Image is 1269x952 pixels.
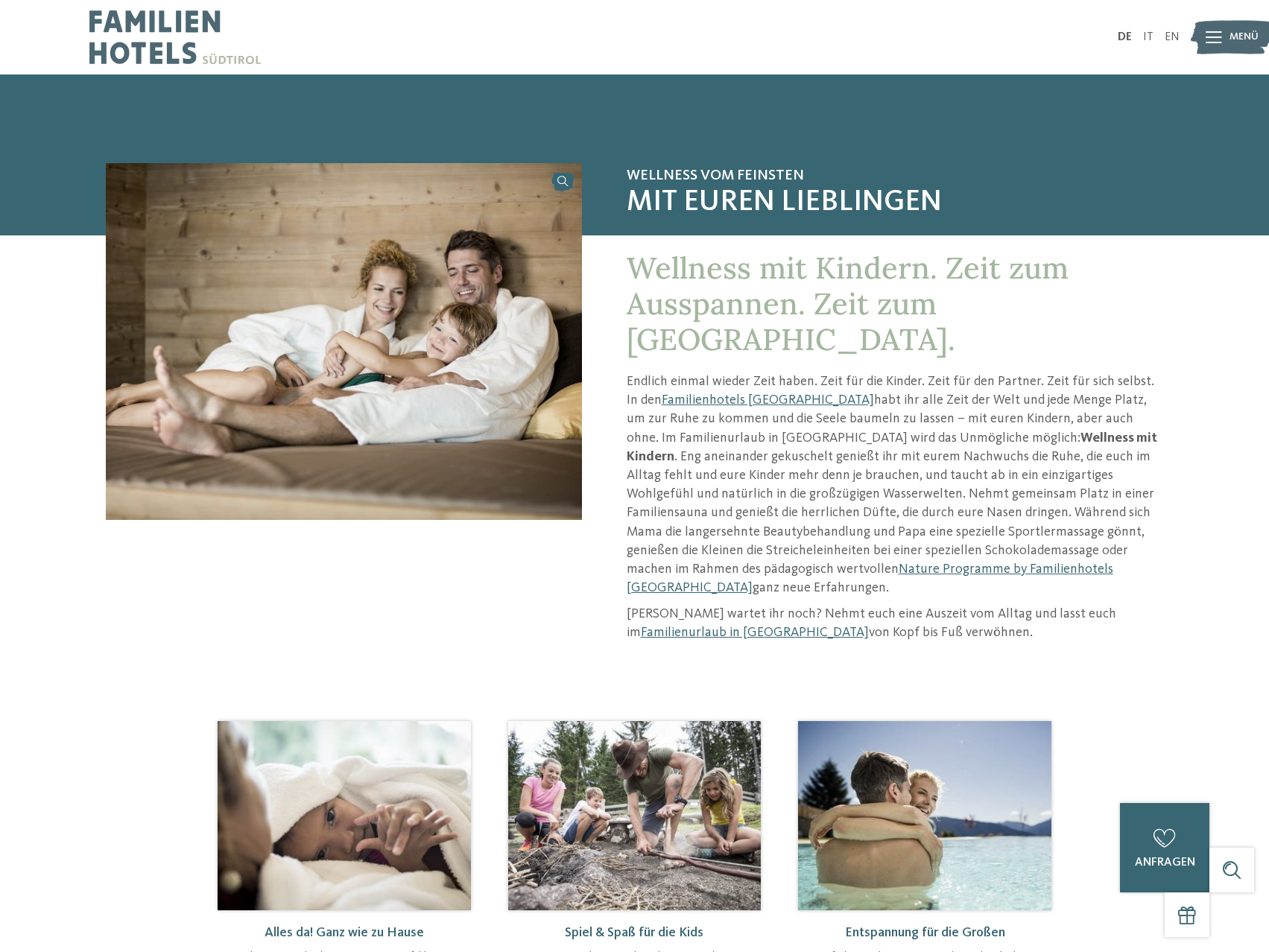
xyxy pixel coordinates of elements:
span: Menü [1230,30,1259,45]
a: EN [1165,31,1180,43]
a: Familienhotels [GEOGRAPHIC_DATA] [662,393,874,407]
span: Alles da! Ganz wie zu Hause [265,926,424,939]
img: Wellness mit Kindern: Jetzt ist Kuschelzeit! [508,721,762,910]
span: mit euren Lieblingen [627,185,1164,220]
a: anfragen [1120,803,1209,892]
span: Spiel & Spaß für die Kids [565,926,703,939]
a: DE [1118,31,1132,43]
span: anfragen [1135,857,1195,869]
span: Wellness vom Feinsten [627,167,1164,185]
span: Entspannung für die Großen [845,926,1005,939]
p: [PERSON_NAME] wartet ihr noch? Nehmt euch eine Auszeit vom Alltag und lasst euch im von Kopf bis ... [627,605,1164,642]
strong: Wellness mit Kindern [627,431,1157,463]
img: Wellness mit Kindern: Jetzt ist Kuschelzeit! [218,721,471,910]
p: Endlich einmal wieder Zeit haben. Zeit für die Kinder. Zeit für den Partner. Zeit für sich selbst... [627,372,1164,597]
img: Wellness mit Kindern: Jetzt ist Kuschelzeit! [798,721,1051,910]
a: Familienurlaub in [GEOGRAPHIC_DATA] [641,626,869,639]
a: IT [1143,31,1154,43]
span: Wellness mit Kindern. Zeit zum Ausspannen. Zeit zum [GEOGRAPHIC_DATA]. [627,249,1069,358]
img: Wellness mit Kindern: Jetzt ist Kuschelzeit! [106,163,582,520]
